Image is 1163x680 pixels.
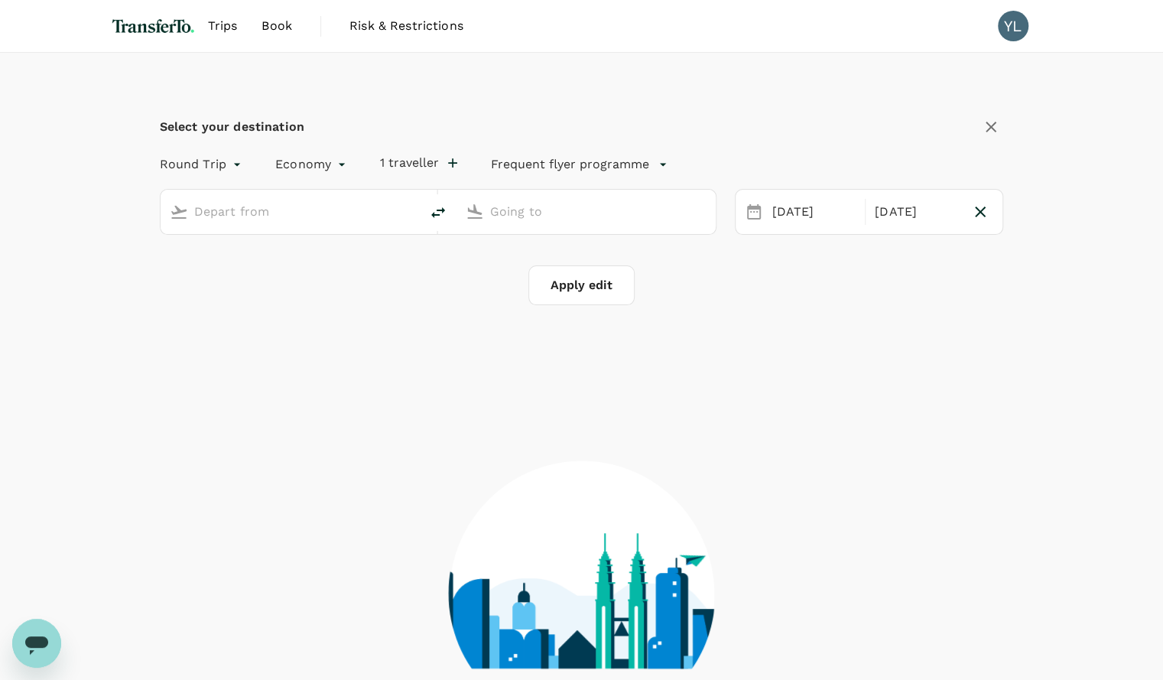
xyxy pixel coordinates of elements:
[208,17,238,35] span: Trips
[998,11,1028,41] div: YL
[869,197,964,227] div: [DATE]
[420,194,456,231] button: delete
[705,210,708,213] button: Open
[490,200,684,223] input: Going to
[111,9,196,43] img: TransferTo Investments Pte Ltd
[262,17,292,35] span: Book
[349,17,463,35] span: Risk & Restrictions
[160,116,304,138] div: Select your destination
[380,155,457,171] button: 1 traveller
[491,155,668,174] button: Frequent flyer programme
[160,152,245,177] div: Round Trip
[275,152,349,177] div: Economy
[12,619,61,668] iframe: Button to launch messaging window
[409,210,412,213] button: Open
[766,197,862,227] div: [DATE]
[528,265,635,305] button: Apply edit
[491,155,649,174] p: Frequent flyer programme
[194,200,388,223] input: Depart from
